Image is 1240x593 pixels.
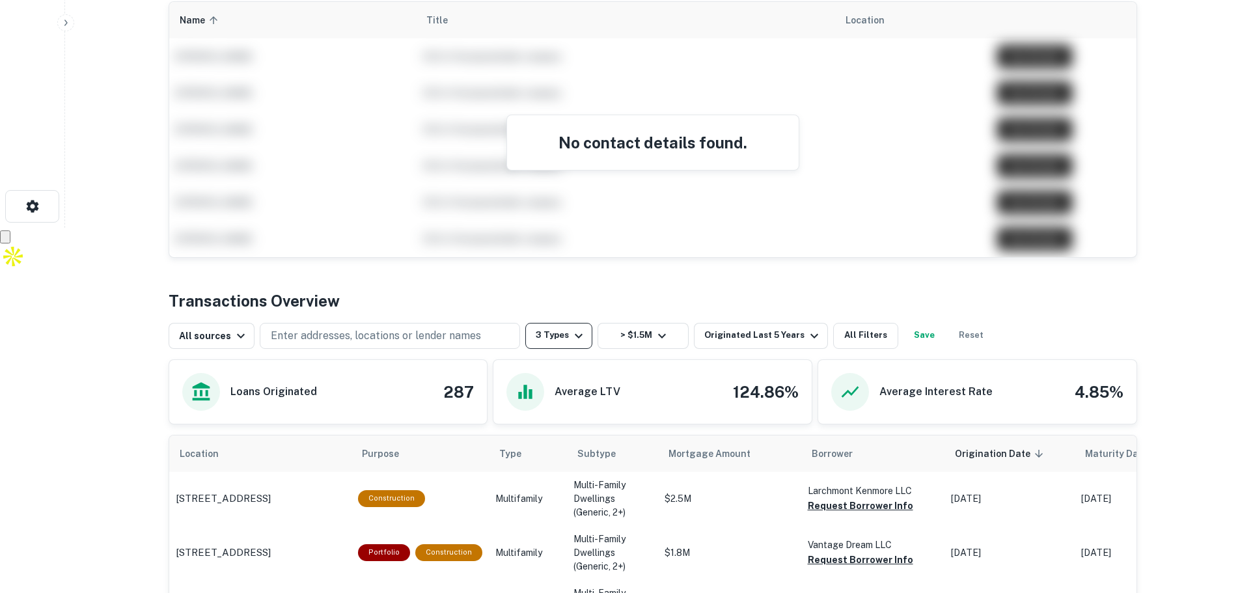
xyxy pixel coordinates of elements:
h4: 287 [443,380,474,404]
button: 3 Types [525,323,592,349]
h4: No contact details found. [523,131,783,154]
p: [DATE] [951,492,1068,506]
p: $2.5M [665,492,795,506]
h6: Average Interest Rate [879,384,993,400]
button: Request Borrower Info [808,552,913,568]
span: Location [180,446,236,462]
button: Save your search to get updates of matches that match your search criteria. [903,323,945,349]
h4: 4.85% [1075,380,1123,404]
th: Maturity dates displayed may be estimated. Please contact the lender for the most accurate maturi... [1075,435,1205,472]
span: Maturity dates displayed may be estimated. Please contact the lender for the most accurate maturi... [1085,447,1178,461]
button: All sources [169,323,255,349]
h6: Average LTV [555,384,620,400]
p: Multifamily [495,546,560,560]
p: $1.8M [665,546,795,560]
span: Borrower [812,446,853,462]
p: Multifamily [495,492,560,506]
p: [DATE] [1081,492,1198,506]
button: > $1.5M [598,323,689,349]
div: This is a portfolio loan with 2 properties [358,544,410,560]
button: Enter addresses, locations or lender names [260,323,520,349]
div: This loan purpose was for construction [415,544,482,560]
a: [STREET_ADDRESS] [176,491,345,506]
span: Mortgage Amount [668,446,767,462]
button: All Filters [833,323,898,349]
div: Originated Last 5 Years [704,328,822,344]
h6: Maturity Date [1085,447,1148,461]
p: [STREET_ADDRESS] [176,545,271,560]
p: Vantage Dream LLC [808,538,938,552]
button: Reset [950,323,992,349]
th: Mortgage Amount [658,435,801,472]
p: Larchmont Kenmore LLC [808,484,938,498]
span: Purpose [362,446,416,462]
h4: 124.86% [733,380,799,404]
h6: Loans Originated [230,384,317,400]
p: Multi-Family Dwellings (Generic, 2+) [573,478,652,519]
span: Subtype [577,446,616,462]
div: All sources [179,328,249,344]
th: Type [489,435,567,472]
p: [DATE] [951,546,1068,560]
span: Type [499,446,521,462]
a: [STREET_ADDRESS] [176,545,345,560]
p: Multi-Family Dwellings (Generic, 2+) [573,532,652,573]
button: Request Borrower Info [808,498,913,514]
p: [DATE] [1081,546,1198,560]
th: Location [169,435,351,472]
span: Origination Date [955,446,1047,462]
p: [STREET_ADDRESS] [176,491,271,506]
iframe: Chat Widget [1175,489,1240,551]
h4: Transactions Overview [169,289,340,312]
div: This loan purpose was for construction [358,490,425,506]
th: Origination Date [944,435,1075,472]
div: scrollable content [169,2,1137,257]
th: Borrower [801,435,944,472]
th: Subtype [567,435,658,472]
button: Originated Last 5 Years [694,323,828,349]
th: Purpose [351,435,489,472]
div: Maturity dates displayed may be estimated. Please contact the lender for the most accurate maturi... [1085,447,1161,461]
p: Enter addresses, locations or lender names [271,328,481,344]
